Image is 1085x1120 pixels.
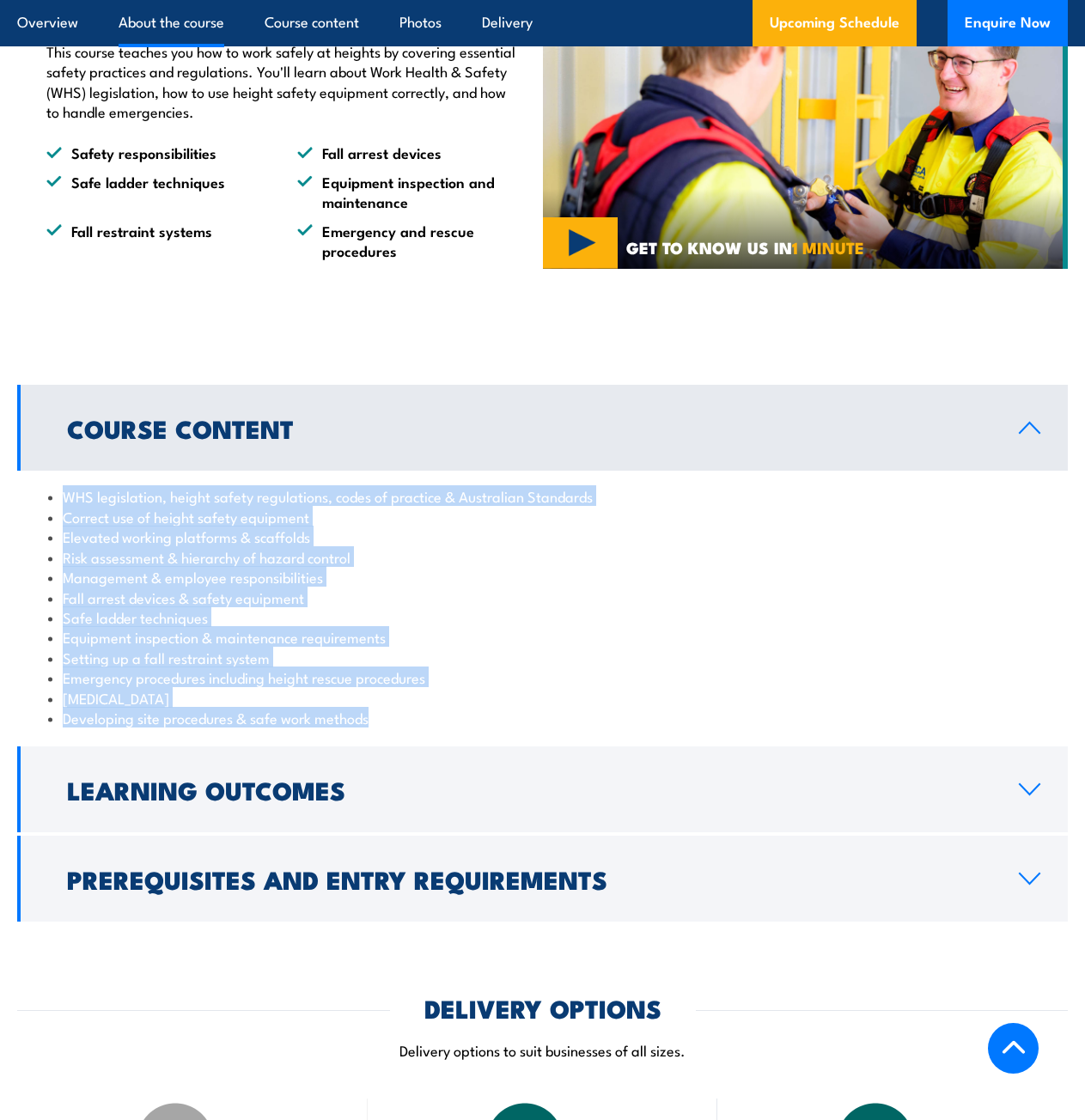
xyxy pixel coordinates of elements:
li: Setting up a fall restraint system [48,648,1037,667]
li: Fall arrest devices & safety equipment [48,587,1037,607]
li: Emergency procedures including height rescue procedures [48,667,1037,687]
h2: Prerequisites and Entry Requirements [67,867,991,890]
li: [MEDICAL_DATA] [48,688,1037,708]
p: Delivery options to suit businesses of all sizes. [17,1040,1068,1060]
li: Safe ladder techniques [46,172,266,212]
li: Fall restraint systems [46,221,266,261]
li: Equipment inspection & maintenance requirements [48,627,1037,647]
h2: Learning Outcomes [67,778,991,800]
li: Safety responsibilities [46,143,266,162]
li: Equipment inspection and maintenance [297,172,517,212]
strong: 1 MINUTE [792,234,864,259]
li: Safe ladder techniques [48,607,1037,627]
li: Fall arrest devices [297,143,517,162]
h2: DELIVERY OPTIONS [424,996,661,1019]
li: Risk assessment & hierarchy of hazard control [48,547,1037,567]
li: Emergency and rescue procedures [297,221,517,261]
li: WHS legislation, height safety regulations, codes of practice & Australian Standards [48,486,1037,506]
p: This course teaches you how to work safely at heights by covering essential safety practices and ... [46,41,517,122]
li: Correct use of height safety equipment [48,507,1037,527]
a: Learning Outcomes [17,746,1068,832]
li: Elevated working platforms & scaffolds [48,527,1037,546]
li: Management & employee responsibilities [48,567,1037,587]
a: Course Content [17,385,1068,471]
span: GET TO KNOW US IN [626,240,864,255]
a: Prerequisites and Entry Requirements [17,836,1068,922]
li: Developing site procedures & safe work methods [48,708,1037,727]
h2: Course Content [67,417,991,439]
